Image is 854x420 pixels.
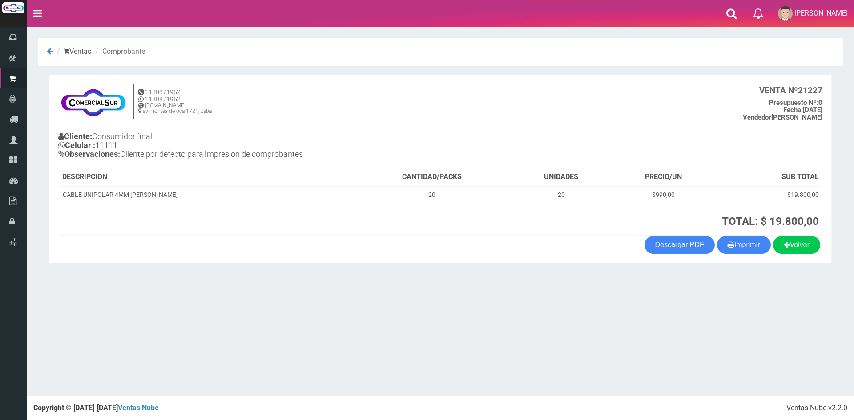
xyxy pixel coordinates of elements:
a: Ventas Nube [118,404,159,412]
div: Ventas Nube v2.2.0 [786,403,847,413]
img: Logo grande [2,2,24,13]
img: User Image [778,6,793,21]
h5: 1130871952 1130871952 [138,89,212,103]
h6: [DOMAIN_NAME] av montes de oca 1721, caba [138,103,212,114]
h4: Consumidor final 11111 Cliente por defecto para impresion de comprobantes [58,130,440,163]
td: 20 [512,186,611,203]
b: [PERSON_NAME] [743,113,822,121]
th: PRECIO/UN [611,168,716,186]
b: 21227 [759,85,822,96]
b: Observaciones: [58,149,120,159]
strong: Fecha: [783,106,803,114]
strong: Vendedor [743,113,771,121]
strong: VENTA Nº [759,85,798,96]
td: 20 [352,186,512,203]
button: Imprimir [717,236,771,254]
th: DESCRIPCION [59,168,352,186]
img: f695dc5f3a855ddc19300c990e0c55a2.jpg [58,84,128,120]
b: 0 [769,99,822,107]
strong: Presupuesto Nº: [769,99,818,107]
a: Descargar PDF [645,236,715,254]
li: Ventas [55,47,91,57]
span: [PERSON_NAME] [794,9,848,17]
b: [DATE] [783,106,822,114]
td: CABLE UNIPOLAR 4MM [PERSON_NAME] [59,186,352,203]
strong: TOTAL: $ 19.800,00 [722,215,819,228]
b: Celular : [58,140,95,150]
strong: Copyright © [DATE]-[DATE] [33,404,159,412]
td: $19.800,00 [716,186,822,203]
th: SUB TOTAL [716,168,822,186]
b: Cliente: [58,132,92,141]
li: Comprobante [93,47,145,57]
td: $990,00 [611,186,716,203]
th: CANTIDAD/PACKS [352,168,512,186]
a: Volver [773,236,820,254]
th: UNIDADES [512,168,611,186]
